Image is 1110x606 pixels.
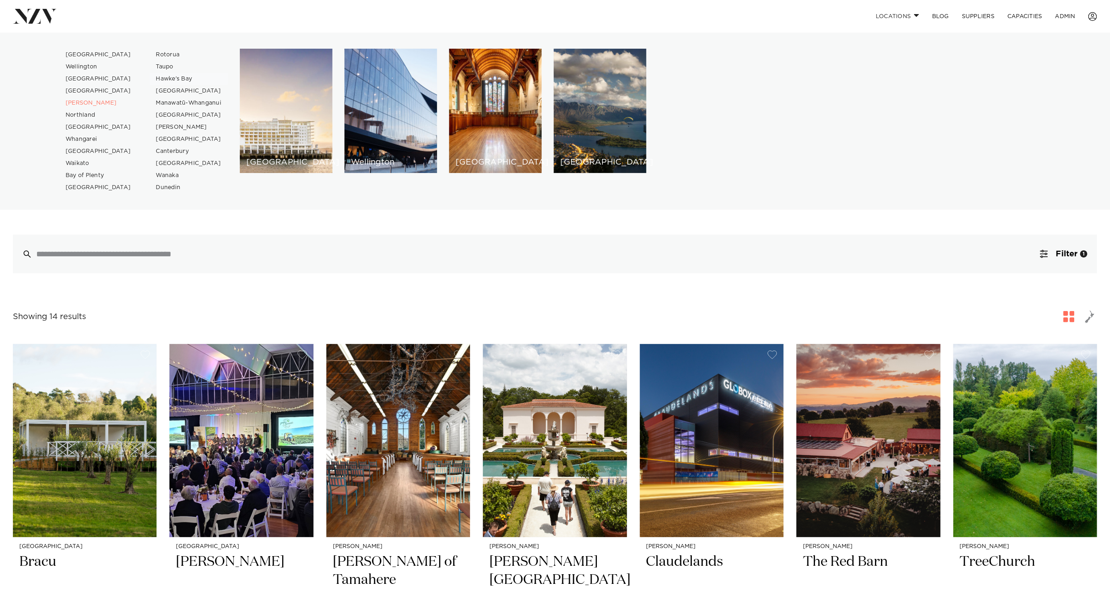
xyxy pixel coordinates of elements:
small: [PERSON_NAME] [333,544,464,550]
a: Manawatū-Whanganui [150,97,228,109]
a: [GEOGRAPHIC_DATA] [59,73,138,85]
a: Hawke's Bay [150,73,228,85]
h6: [GEOGRAPHIC_DATA] [456,158,535,167]
button: Filter1 [1030,235,1097,273]
a: [GEOGRAPHIC_DATA] [59,181,138,194]
a: [PERSON_NAME] [59,97,138,109]
a: Wanaka [150,169,228,181]
small: [GEOGRAPHIC_DATA] [176,544,307,550]
a: Wellington [59,61,138,73]
small: [PERSON_NAME] [489,544,620,550]
h6: Wellington [351,158,431,167]
a: [GEOGRAPHIC_DATA] [59,121,138,133]
a: [GEOGRAPHIC_DATA] [150,157,228,169]
a: ADMIN [1049,8,1082,25]
a: Bay of Plenty [59,169,138,181]
a: [GEOGRAPHIC_DATA] [150,109,228,121]
a: Rotorua [150,49,228,61]
a: [GEOGRAPHIC_DATA] [59,145,138,157]
a: Whangarei [59,133,138,145]
small: [PERSON_NAME] [803,544,934,550]
small: [PERSON_NAME] [960,544,1091,550]
a: Waikato [59,157,138,169]
img: nzv-logo.png [13,9,57,23]
h6: [GEOGRAPHIC_DATA] [246,158,326,167]
a: BLOG [926,8,955,25]
a: Capacities [1001,8,1049,25]
a: [GEOGRAPHIC_DATA] [59,85,138,97]
a: Locations [869,8,926,25]
a: Wellington venues Wellington [345,49,437,173]
a: [PERSON_NAME] [150,121,228,133]
h6: [GEOGRAPHIC_DATA] [560,158,640,167]
a: [GEOGRAPHIC_DATA] [59,49,138,61]
a: [GEOGRAPHIC_DATA] [150,85,228,97]
a: Queenstown venues [GEOGRAPHIC_DATA] [554,49,646,173]
span: Filter [1056,250,1078,258]
small: [PERSON_NAME] [646,544,777,550]
a: Dunedin [150,181,228,194]
a: Christchurch venues [GEOGRAPHIC_DATA] [449,49,542,173]
div: Showing 14 results [13,311,86,323]
a: SUPPLIERS [955,8,1001,25]
a: Auckland venues [GEOGRAPHIC_DATA] [240,49,332,173]
div: 1 [1080,250,1087,258]
a: [GEOGRAPHIC_DATA] [150,133,228,145]
a: Taupo [150,61,228,73]
a: Northland [59,109,138,121]
small: [GEOGRAPHIC_DATA] [19,544,150,550]
a: Canterbury [150,145,228,157]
